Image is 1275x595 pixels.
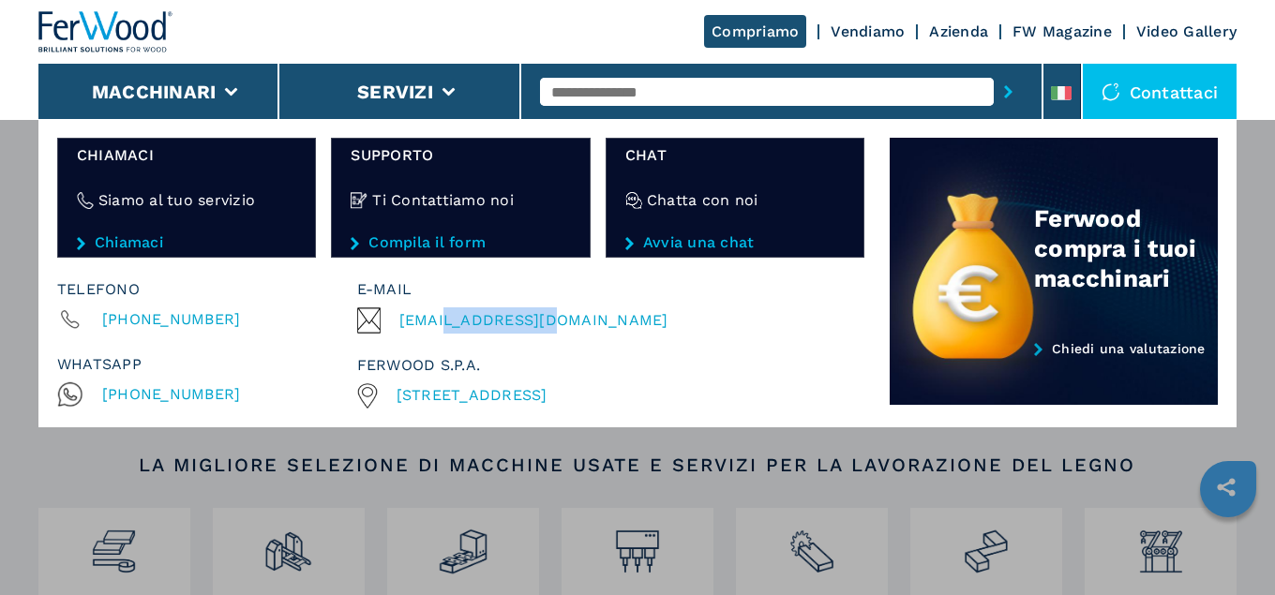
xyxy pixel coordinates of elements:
[357,307,381,334] img: Email
[1012,22,1112,40] a: FW Magazine
[357,276,857,303] div: E-mail
[625,144,846,166] span: chat
[357,81,433,103] button: Servizi
[102,381,241,408] span: [PHONE_NUMBER]
[57,351,357,378] div: whatsapp
[102,306,241,333] span: [PHONE_NUMBER]
[929,22,988,40] a: Azienda
[647,189,758,211] h4: Chatta con noi
[77,234,297,251] a: Chiamaci
[38,11,173,52] img: Ferwood
[1034,203,1218,293] div: Ferwood compra i tuoi macchinari
[92,81,217,103] button: Macchinari
[1083,64,1237,120] div: Contattaci
[831,22,905,40] a: Vendiamo
[704,15,806,48] a: Compriamo
[77,144,297,166] span: Chiamaci
[351,234,571,251] a: Compila il form
[351,192,367,209] img: Ti Contattiamo noi
[399,307,668,334] span: [EMAIL_ADDRESS][DOMAIN_NAME]
[57,306,83,333] img: Phone
[357,352,857,379] div: FERWOOD S.P.A.
[890,341,1218,406] a: Chiedi una valutazione
[625,234,846,251] a: Avvia una chat
[98,189,255,211] h4: Siamo al tuo servizio
[1136,22,1237,40] a: Video Gallery
[77,192,94,209] img: Siamo al tuo servizio
[357,383,378,409] img: +39 3279347250
[397,385,547,406] a: [STREET_ADDRESS]
[625,192,642,209] img: Chatta con noi
[994,70,1023,113] button: submit-button
[372,189,514,211] h4: Ti Contattiamo noi
[1102,82,1120,101] img: Contattaci
[57,381,83,408] img: Whatsapp
[397,386,547,404] span: [STREET_ADDRESS]
[57,276,357,303] div: Telefono
[351,144,571,166] span: Supporto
